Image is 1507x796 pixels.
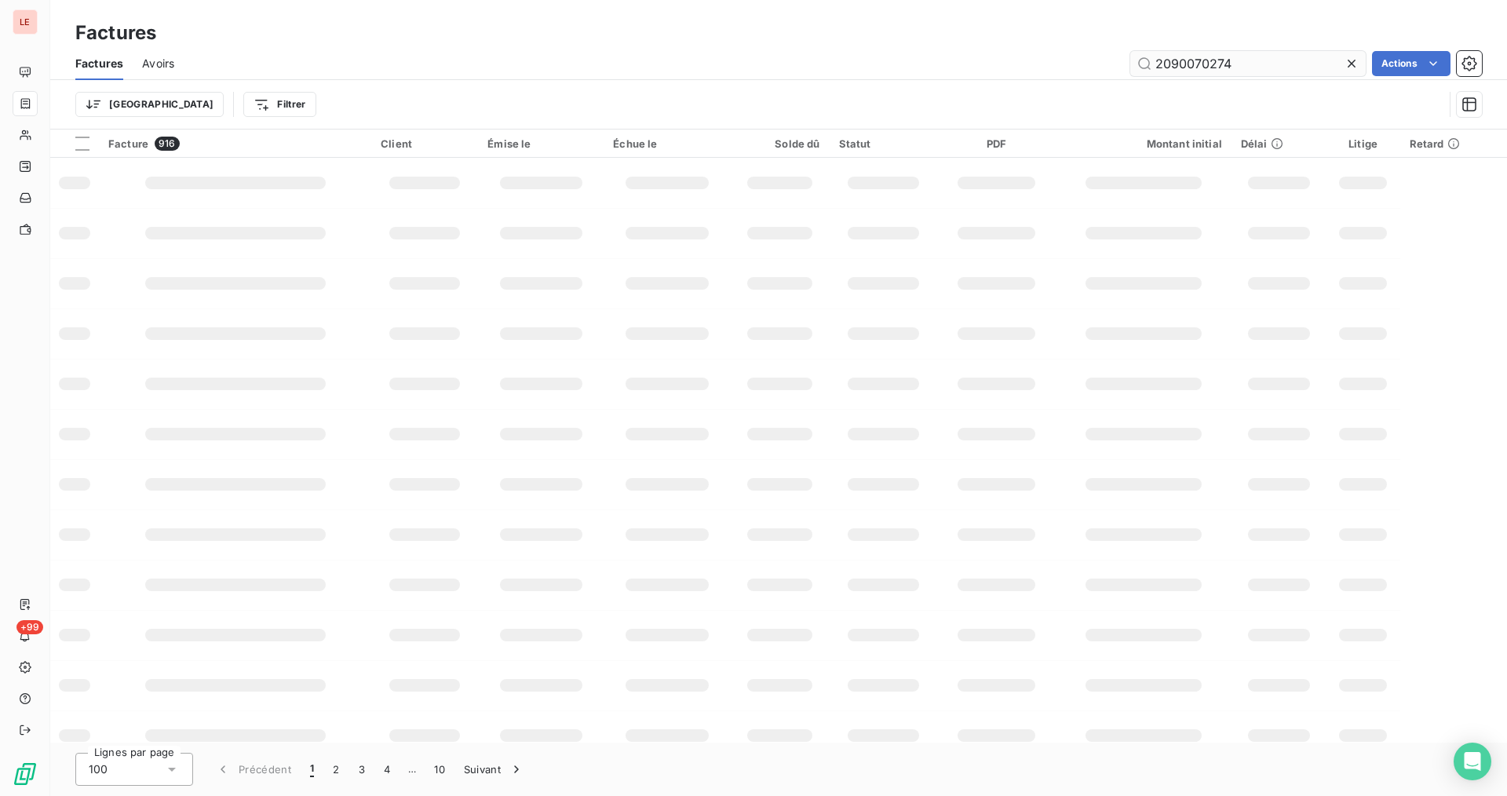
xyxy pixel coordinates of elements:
[1130,51,1366,76] input: Rechercher
[75,19,156,47] h3: Factures
[487,137,594,150] div: Émise le
[75,92,224,117] button: [GEOGRAPHIC_DATA]
[1335,137,1390,150] div: Litige
[323,753,348,786] button: 2
[1454,743,1491,780] div: Open Intercom Messenger
[374,753,400,786] button: 4
[16,620,43,634] span: +99
[349,753,374,786] button: 3
[89,761,108,777] span: 100
[1410,137,1498,150] div: Retard
[206,753,301,786] button: Précédent
[243,92,316,117] button: Filtrer
[400,757,425,782] span: …
[613,137,721,150] div: Échue le
[740,137,820,150] div: Solde dû
[381,137,469,150] div: Client
[1241,137,1316,150] div: Délai
[1065,137,1222,150] div: Montant initial
[75,56,123,71] span: Factures
[1372,51,1450,76] button: Actions
[142,56,174,71] span: Avoirs
[425,753,454,786] button: 10
[947,137,1046,150] div: PDF
[454,753,534,786] button: Suivant
[155,137,179,151] span: 916
[310,761,314,777] span: 1
[13,9,38,35] div: LE
[108,137,148,150] span: Facture
[13,761,38,787] img: Logo LeanPay
[839,137,929,150] div: Statut
[301,753,323,786] button: 1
